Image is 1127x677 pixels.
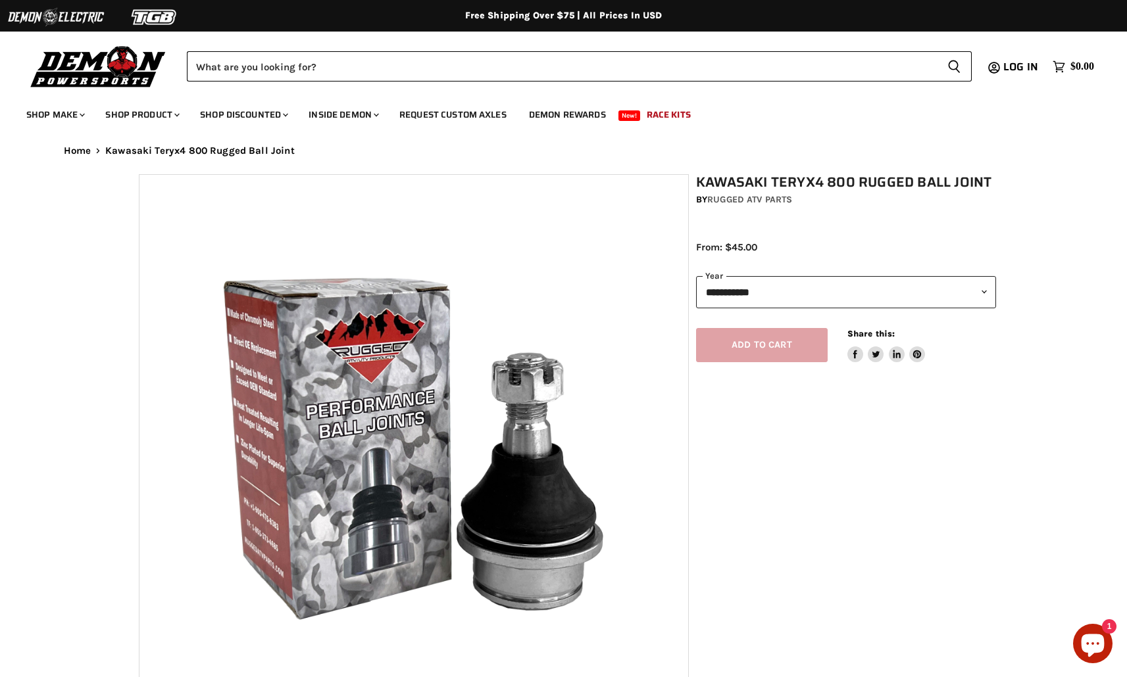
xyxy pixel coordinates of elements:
[696,193,996,207] div: by
[26,43,170,89] img: Demon Powersports
[519,101,616,128] a: Demon Rewards
[937,51,972,82] button: Search
[707,194,792,205] a: Rugged ATV Parts
[299,101,387,128] a: Inside Demon
[105,5,204,30] img: TGB Logo 2
[847,328,926,363] aside: Share this:
[1070,60,1094,73] span: $0.00
[64,145,91,156] a: Home
[187,51,937,82] input: Search
[696,276,996,308] select: year
[1003,58,1038,75] span: Log in
[618,110,641,121] span: New!
[16,101,93,128] a: Shop Make
[38,145,1090,156] nav: Breadcrumbs
[847,329,895,338] span: Share this:
[187,51,972,82] form: Product
[997,61,1046,73] a: Log in
[389,101,516,128] a: Request Custom Axles
[1046,57,1101,76] a: $0.00
[637,101,701,128] a: Race Kits
[16,96,1091,128] ul: Main menu
[190,101,296,128] a: Shop Discounted
[696,241,757,253] span: From: $45.00
[105,145,295,156] span: Kawasaki Teryx4 800 Rugged Ball Joint
[1069,624,1116,666] inbox-online-store-chat: Shopify online store chat
[696,174,996,191] h1: Kawasaki Teryx4 800 Rugged Ball Joint
[7,5,105,30] img: Demon Electric Logo 2
[95,101,188,128] a: Shop Product
[38,10,1090,22] div: Free Shipping Over $75 | All Prices In USD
